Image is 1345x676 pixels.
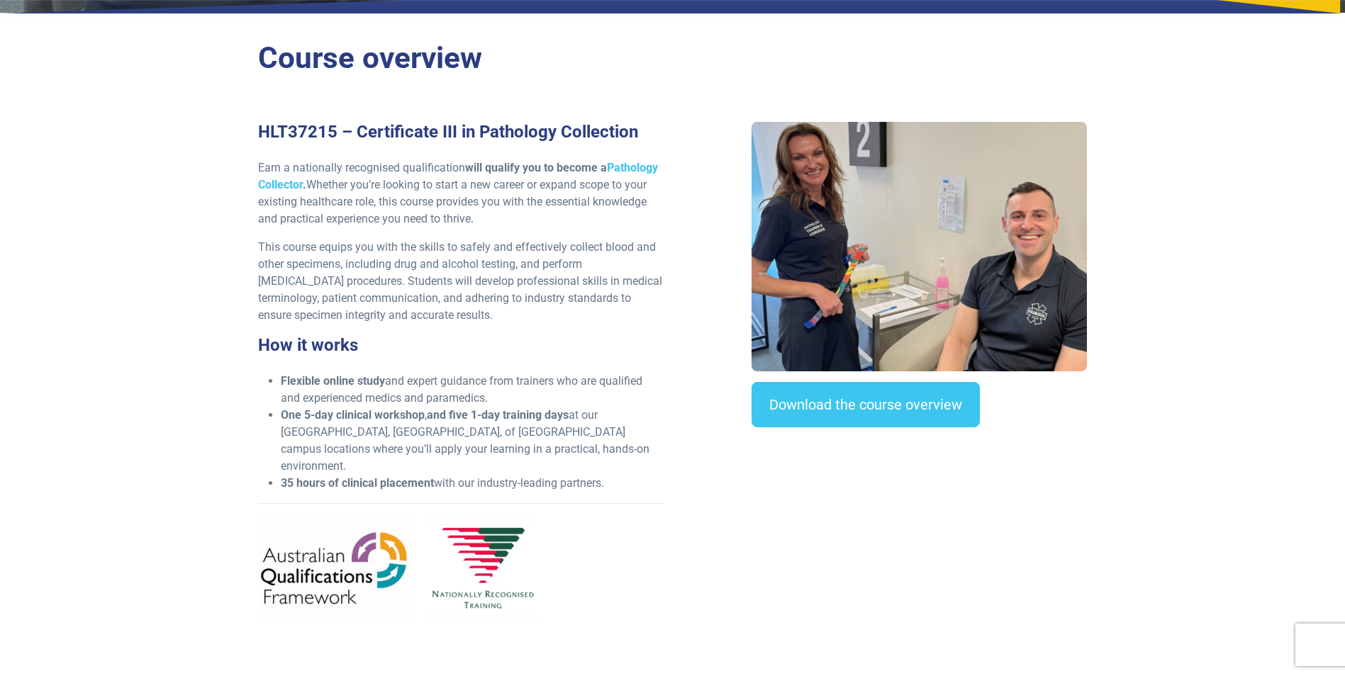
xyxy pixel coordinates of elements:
iframe: EmbedSocial Universal Widget [752,456,1087,529]
strong: One 5-day clinical workshop [281,408,425,422]
p: Earn a nationally recognised qualification Whether you’re looking to start a new career or expand... [258,159,664,227]
p: This course equips you with the skills to safely and effectively collect blood and other specimen... [258,239,664,324]
h2: Course overview [258,40,1088,77]
li: and expert guidance from trainers who are qualified and experienced medics and paramedics. [281,373,664,407]
h3: HLT37215 – Certificate III in Pathology Collection [258,122,664,142]
a: Download the course overview [752,382,980,427]
strong: will qualify you to become a . [258,161,658,191]
a: Pathology Collector [258,161,658,191]
strong: 35 hours of clinical placement [281,476,434,490]
li: with our industry-leading partners. [281,475,664,492]
h3: How it works [258,335,664,356]
strong: Flexible online study [281,374,385,388]
strong: and five 1-day training days [427,408,569,422]
li: , at our [GEOGRAPHIC_DATA], [GEOGRAPHIC_DATA], of [GEOGRAPHIC_DATA] campus locations where you’ll... [281,407,664,475]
